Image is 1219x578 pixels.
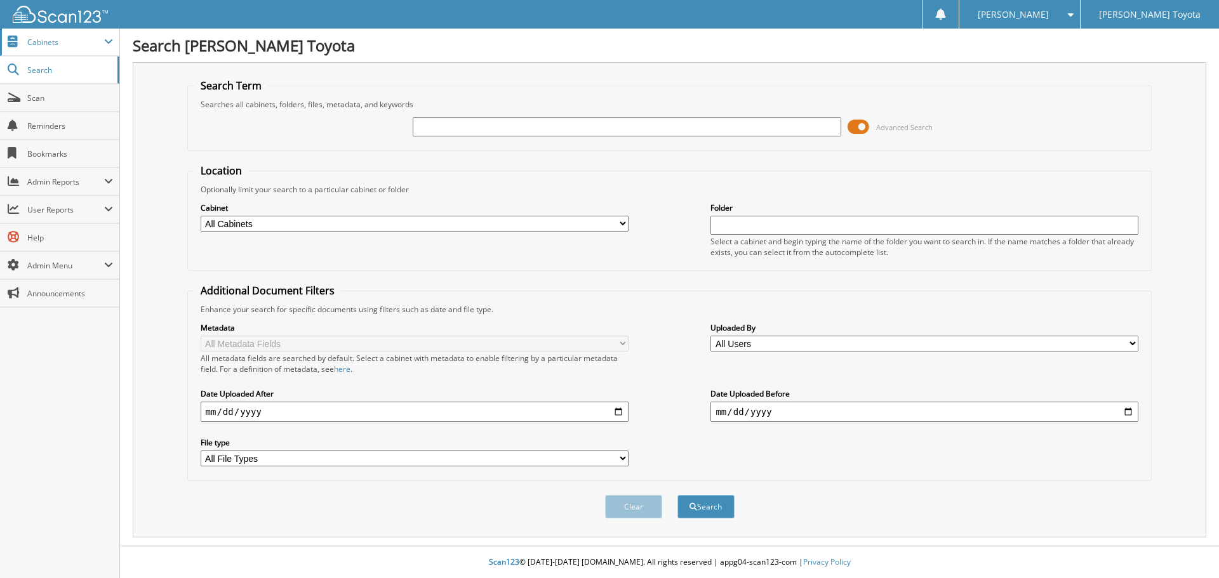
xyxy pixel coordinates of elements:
[27,121,113,131] span: Reminders
[27,93,113,103] span: Scan
[710,402,1138,422] input: end
[27,288,113,299] span: Announcements
[27,232,113,243] span: Help
[27,37,104,48] span: Cabinets
[27,148,113,159] span: Bookmarks
[194,304,1145,315] div: Enhance your search for specific documents using filters such as date and file type.
[194,284,341,298] legend: Additional Document Filters
[133,35,1206,56] h1: Search [PERSON_NAME] Toyota
[201,353,629,374] div: All metadata fields are searched by default. Select a cabinet with metadata to enable filtering b...
[710,322,1138,333] label: Uploaded By
[677,495,735,518] button: Search
[201,322,629,333] label: Metadata
[710,202,1138,213] label: Folder
[27,204,104,215] span: User Reports
[194,164,248,178] legend: Location
[201,437,629,448] label: File type
[201,402,629,422] input: start
[27,65,111,76] span: Search
[1099,11,1201,18] span: [PERSON_NAME] Toyota
[1156,517,1219,578] iframe: Chat Widget
[876,122,933,132] span: Advanced Search
[489,556,519,567] span: Scan123
[803,556,851,567] a: Privacy Policy
[194,184,1145,195] div: Optionally limit your search to a particular cabinet or folder
[27,176,104,187] span: Admin Reports
[120,547,1219,578] div: © [DATE]-[DATE] [DOMAIN_NAME]. All rights reserved | appg04-scan123-com |
[605,495,662,518] button: Clear
[201,388,629,399] label: Date Uploaded After
[194,99,1145,110] div: Searches all cabinets, folders, files, metadata, and keywords
[334,364,350,374] a: here
[27,260,104,271] span: Admin Menu
[978,11,1049,18] span: [PERSON_NAME]
[13,6,108,23] img: scan123-logo-white.svg
[710,236,1138,258] div: Select a cabinet and begin typing the name of the folder you want to search in. If the name match...
[201,202,629,213] label: Cabinet
[194,79,268,93] legend: Search Term
[710,388,1138,399] label: Date Uploaded Before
